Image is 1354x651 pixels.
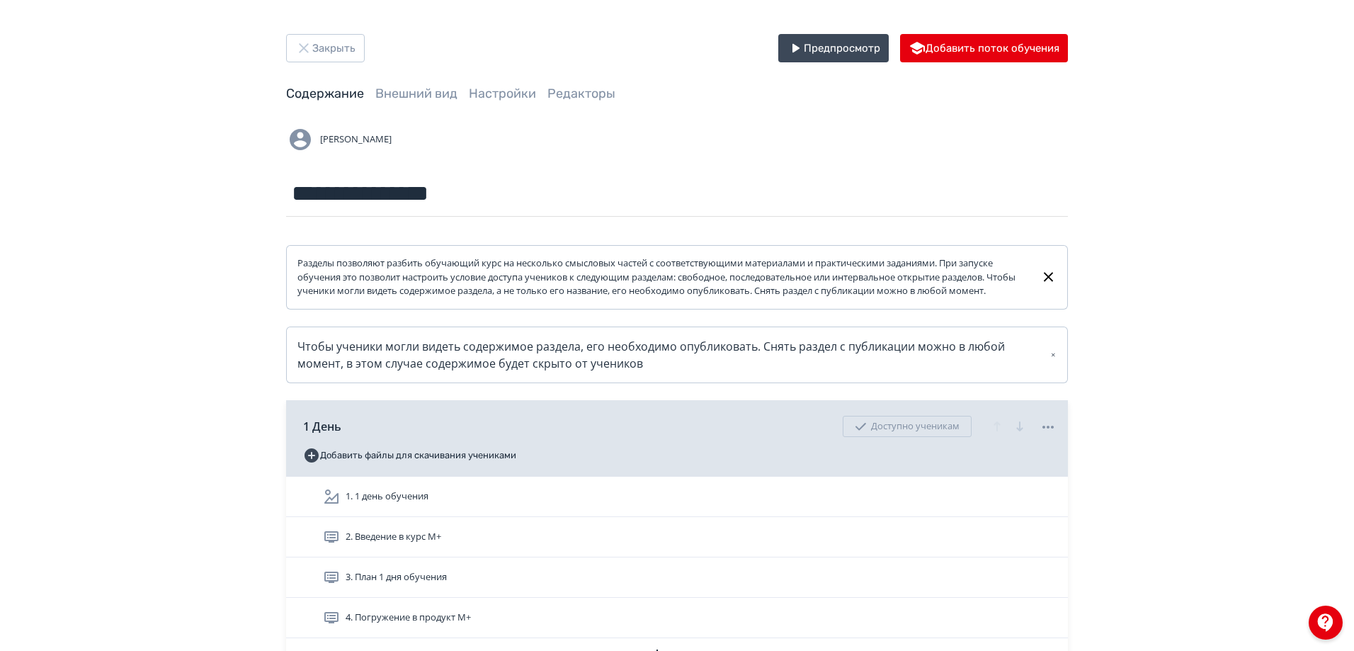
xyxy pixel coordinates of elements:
span: [PERSON_NAME] [320,132,392,147]
span: 1 День [303,418,341,435]
span: 4. Погружение в продукт М+ [346,611,471,625]
span: 2. Введение в курс М+ [346,530,441,544]
button: Предпросмотр [778,34,889,62]
div: 2. Введение в курс М+ [286,517,1068,557]
div: 4. Погружение в продукт М+ [286,598,1068,638]
button: Закрыть [286,34,365,62]
div: Чтобы ученики могли видеть содержимое раздела, его необходимо опубликовать. Снять раздел с публик... [297,338,1057,372]
div: 1. 1 день обучения [286,477,1068,517]
div: Разделы позволяют разбить обучающий курс на несколько смысловых частей с соответствующими материа... [297,256,1029,298]
span: 3. План 1 дня обучения [346,570,447,584]
div: Доступно ученикам [843,416,972,437]
div: 3. План 1 дня обучения [286,557,1068,598]
button: Добавить поток обучения [900,34,1068,62]
a: Содержание [286,86,364,101]
a: Настройки [469,86,536,101]
a: Редакторы [547,86,615,101]
button: Добавить файлы для скачивания учениками [303,444,516,467]
a: Внешний вид [375,86,457,101]
span: 1. 1 день обучения [346,489,428,504]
